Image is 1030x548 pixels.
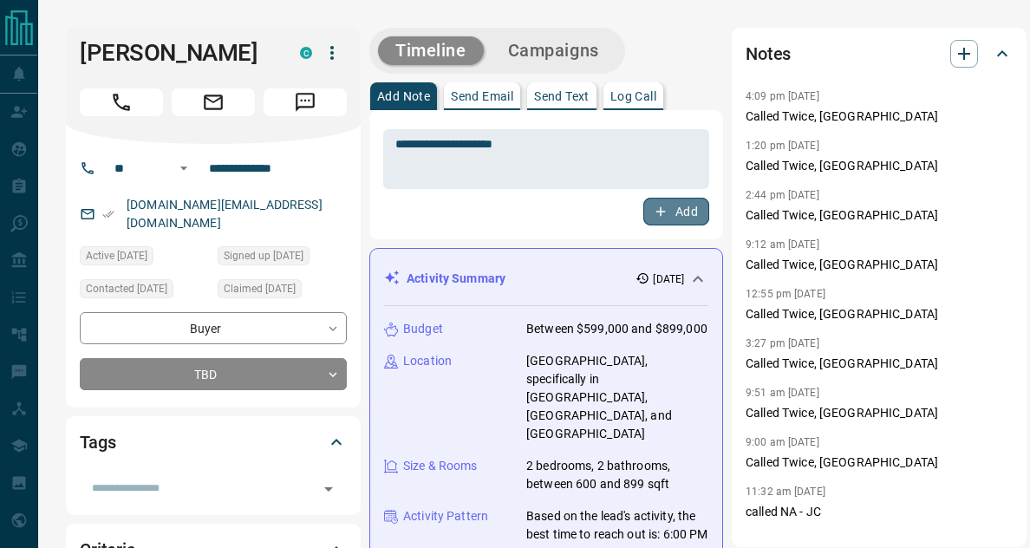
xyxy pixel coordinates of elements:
p: 1:20 pm [DATE] [746,140,819,152]
p: 9:51 am [DATE] [746,387,819,399]
h2: Notes [746,40,791,68]
span: Email [172,88,255,116]
button: Campaigns [491,36,616,65]
p: 3:27 pm [DATE] [746,337,819,349]
p: Send Text [534,90,590,102]
div: Wed Aug 13 2025 [80,246,209,271]
p: Location [403,352,452,370]
div: TBD [80,358,347,390]
svg: Email Verified [102,208,114,220]
span: Contacted [DATE] [86,280,167,297]
h1: [PERSON_NAME] [80,39,274,67]
p: 12:30 pm [DATE] [746,535,825,547]
p: 9:00 am [DATE] [746,436,819,448]
p: Called Twice, [GEOGRAPHIC_DATA] [746,404,1013,422]
button: Add [643,198,709,225]
p: 4:09 pm [DATE] [746,90,819,102]
div: Wed May 14 2025 [80,279,209,303]
div: Tags [80,421,347,463]
p: called NA - JC [746,503,1013,521]
div: Activity Summary[DATE] [384,263,708,295]
button: Open [173,158,194,179]
p: Activity Pattern [403,507,488,525]
div: Wed May 14 2025 [218,246,347,271]
p: Budget [403,320,443,338]
div: Buyer [80,312,347,344]
p: Send Email [451,90,513,102]
span: Signed up [DATE] [224,247,303,264]
p: 2:44 pm [DATE] [746,189,819,201]
p: 12:55 pm [DATE] [746,288,825,300]
p: Called Twice, [GEOGRAPHIC_DATA] [746,256,1013,274]
div: Wed May 14 2025 [218,279,347,303]
p: Called Twice, [GEOGRAPHIC_DATA] [746,206,1013,225]
p: Log Call [610,90,656,102]
span: Claimed [DATE] [224,280,296,297]
div: Notes [746,33,1013,75]
a: [DOMAIN_NAME][EMAIL_ADDRESS][DOMAIN_NAME] [127,198,323,230]
p: Called Twice, [GEOGRAPHIC_DATA] [746,305,1013,323]
p: Between $599,000 and $899,000 [526,320,707,338]
span: Active [DATE] [86,247,147,264]
p: Activity Summary [407,270,505,288]
p: [GEOGRAPHIC_DATA], specifically in [GEOGRAPHIC_DATA], [GEOGRAPHIC_DATA], and [GEOGRAPHIC_DATA] [526,352,708,443]
span: Message [264,88,347,116]
p: Called Twice, [GEOGRAPHIC_DATA] [746,355,1013,373]
p: 11:32 am [DATE] [746,486,825,498]
span: Call [80,88,163,116]
p: Called Twice, [GEOGRAPHIC_DATA] [746,157,1013,175]
p: Add Note [377,90,430,102]
div: condos.ca [300,47,312,59]
p: 2 bedrooms, 2 bathrooms, between 600 and 899 sqft [526,457,708,493]
p: Size & Rooms [403,457,478,475]
p: Called Twice, [GEOGRAPHIC_DATA] [746,108,1013,126]
p: Called Twice, [GEOGRAPHIC_DATA] [746,453,1013,472]
p: [DATE] [653,271,684,287]
button: Timeline [378,36,484,65]
button: Open [316,477,341,501]
p: 9:12 am [DATE] [746,238,819,251]
h2: Tags [80,428,115,456]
